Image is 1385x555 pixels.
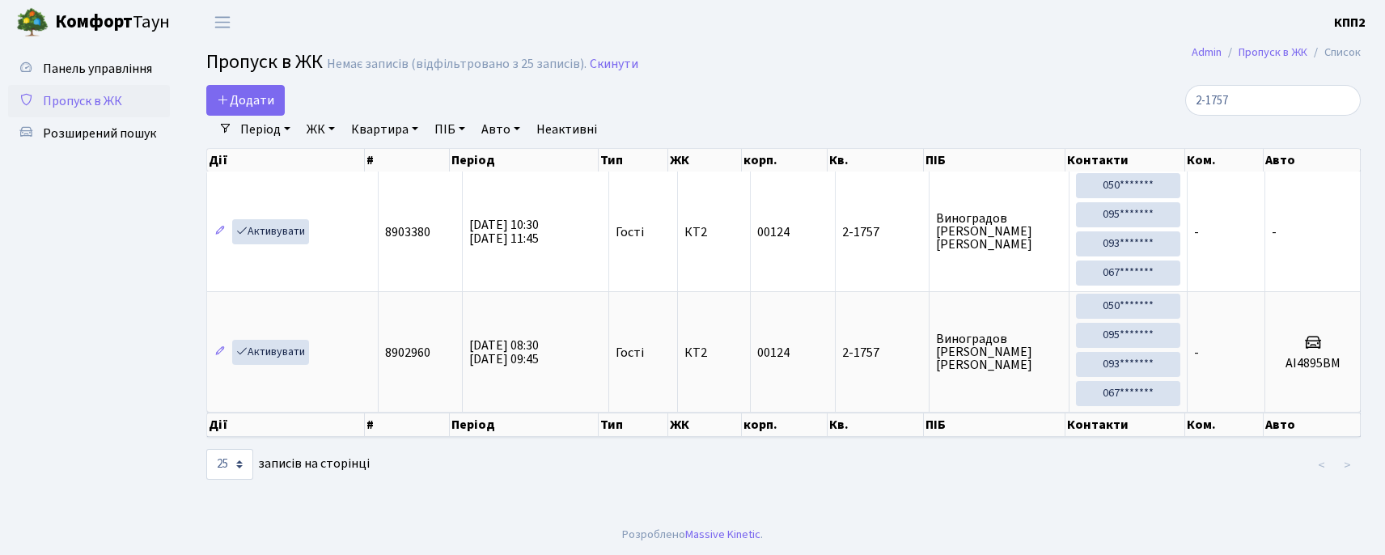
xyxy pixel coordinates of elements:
span: 2-1757 [842,346,922,359]
span: Гості [616,346,644,359]
a: Скинути [590,57,638,72]
a: Авто [475,116,527,143]
a: Додати [206,85,285,116]
th: Тип [599,149,669,172]
a: Massive Kinetic [685,526,760,543]
a: Активувати [232,340,309,365]
span: - [1194,344,1199,362]
b: КПП2 [1334,14,1366,32]
span: 8902960 [385,344,430,362]
th: Контакти [1065,413,1185,437]
th: Кв. [828,149,923,172]
th: # [365,413,450,437]
th: Ком. [1185,149,1264,172]
span: Панель управління [43,60,152,78]
span: Таун [55,9,170,36]
span: 00124 [757,344,790,362]
span: 8903380 [385,223,430,241]
th: Авто [1264,413,1361,437]
th: Період [450,149,599,172]
span: Розширений пошук [43,125,156,142]
div: Немає записів (відфільтровано з 25 записів). [327,57,587,72]
a: ПІБ [428,116,472,143]
th: Контакти [1065,149,1185,172]
span: Пропуск в ЖК [206,48,323,76]
button: Переключити навігацію [202,9,243,36]
a: Активувати [232,219,309,244]
a: Admin [1192,44,1222,61]
span: 00124 [757,223,790,241]
th: # [365,149,450,172]
th: Дії [207,413,365,437]
a: ЖК [300,116,341,143]
span: [DATE] 08:30 [DATE] 09:45 [469,337,539,368]
a: Неактивні [530,116,604,143]
th: ПІБ [924,149,1066,172]
a: Квартира [345,116,425,143]
th: Авто [1264,149,1361,172]
th: Ком. [1185,413,1264,437]
th: ЖК [668,149,742,172]
a: КПП2 [1334,13,1366,32]
nav: breadcrumb [1167,36,1385,70]
a: Пропуск в ЖК [8,85,170,117]
span: 2-1757 [842,226,922,239]
th: Тип [599,413,669,437]
span: Пропуск в ЖК [43,92,122,110]
span: [DATE] 10:30 [DATE] 11:45 [469,216,539,248]
h5: АІ4895ВМ [1272,356,1353,371]
th: ПІБ [924,413,1066,437]
span: - [1272,223,1277,241]
th: Період [450,413,599,437]
b: Комфорт [55,9,133,35]
span: КТ2 [684,226,743,239]
span: Гості [616,226,644,239]
label: записів на сторінці [206,449,370,480]
th: корп. [742,149,828,172]
span: Виноградов [PERSON_NAME] [PERSON_NAME] [936,333,1062,371]
th: Кв. [828,413,923,437]
select: записів на сторінці [206,449,253,480]
img: logo.png [16,6,49,39]
span: КТ2 [684,346,743,359]
span: Виноградов [PERSON_NAME] [PERSON_NAME] [936,212,1062,251]
th: Дії [207,149,365,172]
li: Список [1307,44,1361,61]
input: Пошук... [1185,85,1361,116]
span: Додати [217,91,274,109]
a: Період [234,116,297,143]
th: корп. [742,413,828,437]
div: Розроблено . [622,526,763,544]
a: Розширений пошук [8,117,170,150]
a: Пропуск в ЖК [1239,44,1307,61]
a: Панель управління [8,53,170,85]
span: - [1194,223,1199,241]
th: ЖК [668,413,742,437]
